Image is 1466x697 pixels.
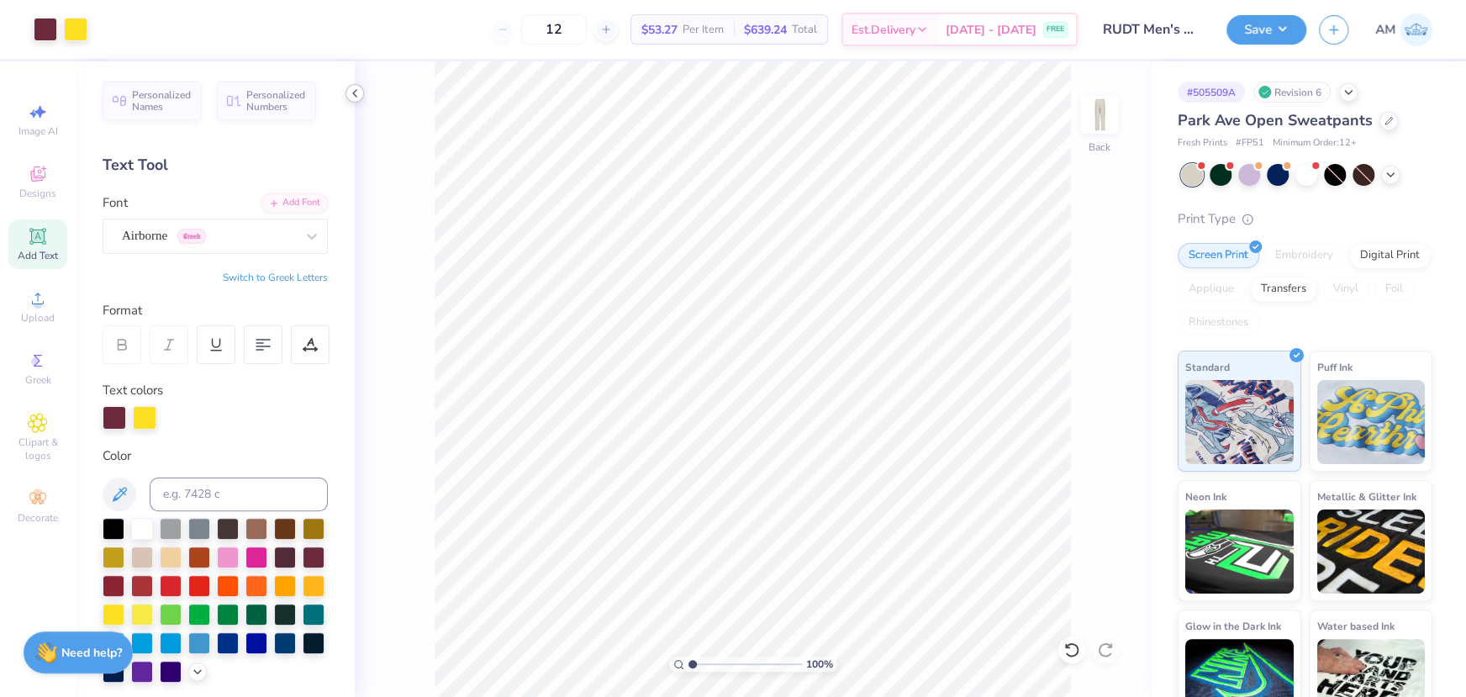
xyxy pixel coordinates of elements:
span: Upload [21,311,55,325]
div: Format [103,301,330,320]
span: 100 % [806,657,833,672]
img: Back [1083,98,1116,131]
div: Back [1089,140,1110,155]
button: Switch to Greek Letters [223,271,328,284]
div: Vinyl [1322,277,1369,302]
span: Neon Ink [1185,488,1226,505]
span: $53.27 [641,21,678,39]
div: # 505509A [1178,82,1245,103]
label: Text colors [103,381,163,400]
div: Embroidery [1264,243,1344,268]
span: Park Ave Open Sweatpants [1178,110,1373,130]
span: Water based Ink [1317,617,1395,635]
div: Digital Print [1349,243,1431,268]
span: [DATE] - [DATE] [946,21,1036,39]
label: Font [103,193,128,213]
span: Total [792,21,817,39]
div: Text Tool [103,154,328,177]
span: Puff Ink [1317,358,1353,376]
span: Fresh Prints [1178,136,1227,150]
span: Personalized Names [132,89,192,113]
div: Transfers [1250,277,1317,302]
div: Print Type [1178,209,1432,229]
span: $639.24 [744,21,787,39]
div: Applique [1178,277,1245,302]
img: Metallic & Glitter Ink [1317,510,1426,594]
span: Metallic & Glitter Ink [1317,488,1416,505]
span: Est. Delivery [852,21,915,39]
span: Per Item [683,21,724,39]
span: Personalized Numbers [246,89,306,113]
div: Rhinestones [1178,310,1259,335]
img: Puff Ink [1317,380,1426,464]
span: Decorate [18,511,58,525]
span: Minimum Order: 12 + [1273,136,1357,150]
input: – – [521,14,587,45]
img: Neon Ink [1185,510,1294,594]
div: Screen Print [1178,243,1259,268]
div: Revision 6 [1253,82,1331,103]
span: Designs [19,187,56,200]
button: Save [1226,15,1306,45]
span: AM [1375,20,1395,40]
span: Clipart & logos [8,436,67,462]
span: Greek [25,373,51,387]
img: Arvi Mikhail Parcero [1400,13,1432,46]
img: Standard [1185,380,1294,464]
span: Image AI [18,124,58,138]
strong: Need help? [61,645,122,661]
span: # FP51 [1236,136,1264,150]
span: Add Text [18,249,58,262]
div: Foil [1374,277,1414,302]
span: FREE [1047,24,1064,35]
input: e.g. 7428 c [150,478,328,511]
span: Glow in the Dark Ink [1185,617,1281,635]
div: Color [103,446,328,466]
input: Untitled Design [1090,13,1214,46]
a: AM [1375,13,1432,46]
div: Add Font [261,193,328,213]
span: Standard [1185,358,1230,376]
